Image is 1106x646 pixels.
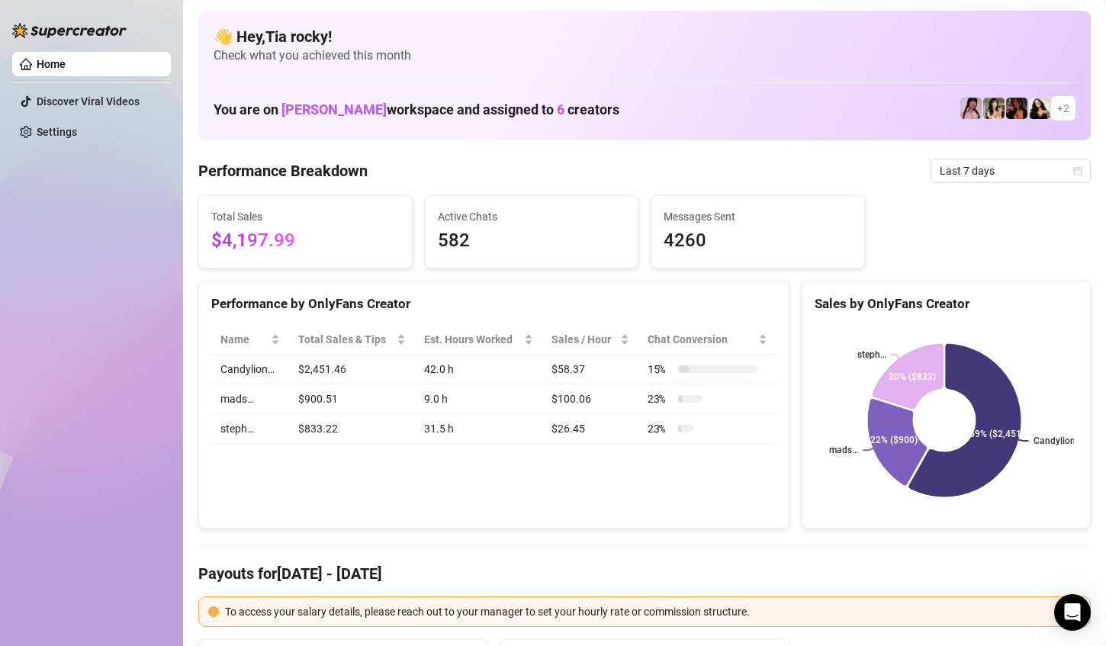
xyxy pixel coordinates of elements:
[424,331,521,348] div: Est. Hours Worked
[551,331,617,348] span: Sales / Hour
[557,101,564,117] span: 6
[198,563,1091,584] h4: Payouts for [DATE] - [DATE]
[415,384,542,414] td: 9.0 h
[638,325,776,355] th: Chat Conversion
[289,414,416,444] td: $833.22
[211,414,289,444] td: steph…
[211,325,289,355] th: Name
[664,227,852,256] span: 4260
[298,331,394,348] span: Total Sales & Tips
[648,420,672,437] span: 23 %
[211,384,289,414] td: mads…
[214,26,1075,47] h4: 👋 Hey, Tia rocky !
[415,355,542,384] td: 42.0 h
[289,355,416,384] td: $2,451.46
[225,603,1081,620] div: To access your salary details, please reach out to your manager to set your hourly rate or commis...
[1073,166,1082,175] span: calendar
[542,355,638,384] td: $58.37
[1029,98,1050,119] img: mads
[1033,435,1081,446] text: Candylion…
[1057,100,1069,117] span: + 2
[940,159,1082,182] span: Last 7 days
[211,208,400,225] span: Total Sales
[648,390,672,407] span: 23 %
[211,355,289,384] td: Candylion…
[214,47,1075,64] span: Check what you achieved this month
[438,208,626,225] span: Active Chats
[542,384,638,414] td: $100.06
[1054,594,1091,631] div: Open Intercom Messenger
[211,294,776,314] div: Performance by OnlyFans Creator
[281,101,387,117] span: [PERSON_NAME]
[37,126,77,138] a: Settings
[12,23,127,38] img: logo-BBDzfeDw.svg
[208,606,219,617] span: exclamation-circle
[214,101,619,118] h1: You are on workspace and assigned to creators
[664,208,852,225] span: Messages Sent
[37,58,66,70] a: Home
[648,331,755,348] span: Chat Conversion
[829,445,858,456] text: mads…
[289,325,416,355] th: Total Sales & Tips
[983,98,1005,119] img: Candylion
[415,414,542,444] td: 31.5 h
[815,294,1078,314] div: Sales by OnlyFans Creator
[211,227,400,256] span: $4,197.99
[542,414,638,444] td: $26.45
[857,349,886,360] text: steph…
[198,160,368,182] h4: Performance Breakdown
[1006,98,1027,119] img: steph
[220,331,268,348] span: Name
[37,95,140,108] a: Discover Viral Videos
[438,227,626,256] span: 582
[960,98,982,119] img: cyber
[648,361,672,378] span: 15 %
[289,384,416,414] td: $900.51
[542,325,638,355] th: Sales / Hour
